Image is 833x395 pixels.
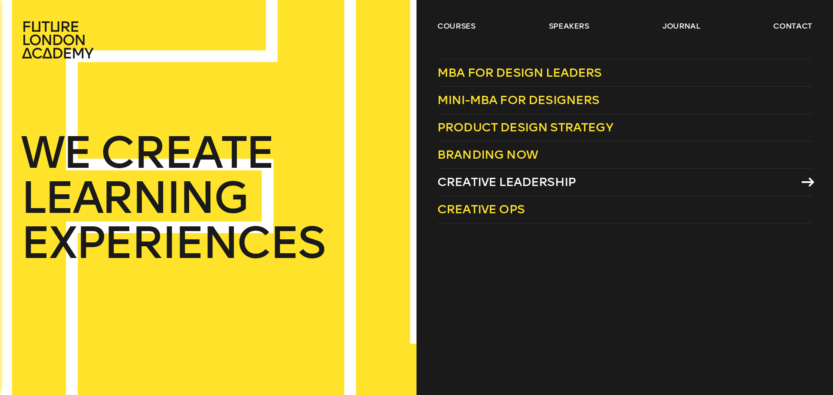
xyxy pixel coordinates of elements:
a: Product Design Strategy [437,114,812,141]
a: courses [437,21,476,31]
a: MBA for Design Leaders [437,59,812,87]
span: Product Design Strategy [437,120,613,134]
span: Creative Ops [437,202,525,216]
a: speakers [549,21,589,31]
span: Creative Leadership [437,175,576,189]
a: Creative Ops [437,196,812,223]
span: Branding Now [437,147,538,162]
a: journal [662,21,700,31]
a: Mini-MBA for Designers [437,87,812,114]
a: Creative Leadership [437,169,812,196]
a: Branding Now [437,141,812,169]
span: Mini-MBA for Designers [437,93,600,107]
span: MBA for Design Leaders [437,65,602,80]
a: contact [773,21,812,31]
